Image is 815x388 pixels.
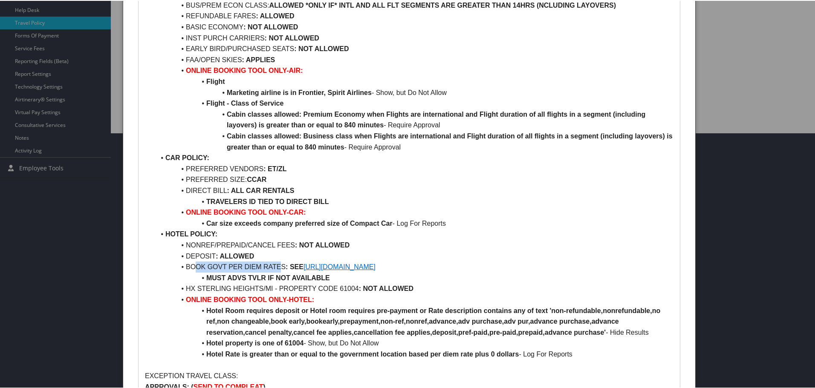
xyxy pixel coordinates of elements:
li: NONREF/PREPAID/CANCEL FEES [155,239,673,250]
strong: Hotel Rate is greater than or equal to the government location based per diem rate plus 0 dollars [206,350,519,357]
strong: : NOT ALLOWED [295,241,350,248]
strong: ONLINE BOOKING TOOL ONLY-AIR: [186,66,303,73]
strong: ONLINE BOOKING TOOL ONLY-CAR: [186,208,306,215]
strong: Marketing airline is in Frontier, Spirit Airlines [227,88,372,95]
a: [URL][DOMAIN_NAME] [303,262,376,270]
li: DEPOSIT [155,250,673,261]
strong: HOTEL POLICY: [165,230,217,237]
strong: Cabin classes allowed: Premium Economy when Flights are international and Flight duration of all ... [227,110,647,128]
strong: ET/ZL [268,164,286,172]
li: - Show, but Do Not Allow [155,337,673,348]
li: - Hide Results [155,305,673,337]
strong: : ALLOWED [256,11,294,19]
strong: CCAR [247,175,266,182]
strong: Hotel Room requires deposit or Hotel room requires pre-payment or Rate description contains any o... [206,306,662,335]
strong: TRAVELERS ID TIED TO DIRECT BILL [206,197,329,204]
li: PREFERRED SIZE: [155,173,673,184]
li: BOOK GOVT PER DIEM RATES [155,261,673,272]
strong: : NOT ALLOWED [243,23,298,30]
strong: : NOT ALLOWED [294,44,349,52]
li: - Require Approval [155,108,673,130]
strong: : ALL CAR RENTALS [227,186,295,193]
strong: ALLOWED *ONLY IF* INTL AND ALL FLT SEGMENTS ARE GREATER THAN 14HRS (NCLUDING LAYOVERS) [269,1,616,8]
strong: Cabin classes allowed: Business class when Flights are international and Flight duration of all f... [227,132,674,150]
strong: MUST ADVS TVLR IF NOT AVAILABLE [206,273,330,281]
strong: : [263,164,266,172]
strong: : NOT ALLOWED [359,284,413,291]
li: FAA/OPEN SKIES [155,54,673,65]
li: DIRECT BILL [155,184,673,195]
strong: Flight - Class of Service [206,99,283,106]
p: EXCEPTION TRAVEL CLASS: [145,370,673,381]
strong: Car size exceeds company preferred size of Compact Car [206,219,393,226]
strong: : SEE [286,262,303,270]
strong: CAR POLICY: [165,153,209,161]
li: HX STERLING HEIGHTS/MI - PROPERTY CODE 61004 [155,282,673,293]
li: PREFERRED VENDORS [155,163,673,174]
strong: Hotel property is one of 61004 [206,339,304,346]
strong: ONLINE BOOKING TOOL ONLY-HOTEL: [186,295,314,302]
li: BASIC ECONOMY [155,21,673,32]
strong: : NOT ALLOWED [265,34,319,41]
li: - Require Approval [155,130,673,152]
li: INST PURCH CARRIERS [155,32,673,43]
li: EARLY BIRD/PURCHASED SEATS [155,43,673,54]
li: - Log For Reports [155,217,673,228]
strong: : APPLIES [242,55,275,63]
li: - Show, but Do Not Allow [155,86,673,98]
li: - Log For Reports [155,348,673,359]
strong: Flight [206,77,225,84]
strong: : ALLOWED [216,252,254,259]
li: REFUNDABLE FARES [155,10,673,21]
